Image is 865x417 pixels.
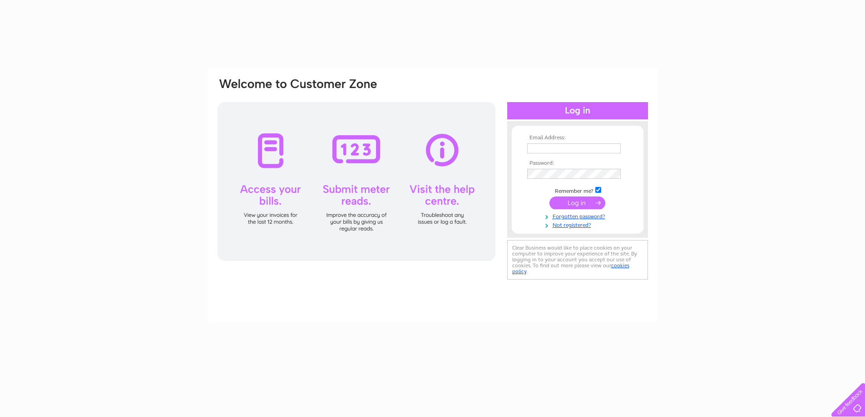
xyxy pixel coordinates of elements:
[527,211,630,220] a: Forgotten password?
[507,240,648,280] div: Clear Business would like to place cookies on your computer to improve your experience of the sit...
[525,160,630,167] th: Password:
[527,220,630,229] a: Not registered?
[512,262,629,275] a: cookies policy
[525,135,630,141] th: Email Address:
[525,186,630,195] td: Remember me?
[549,196,605,209] input: Submit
